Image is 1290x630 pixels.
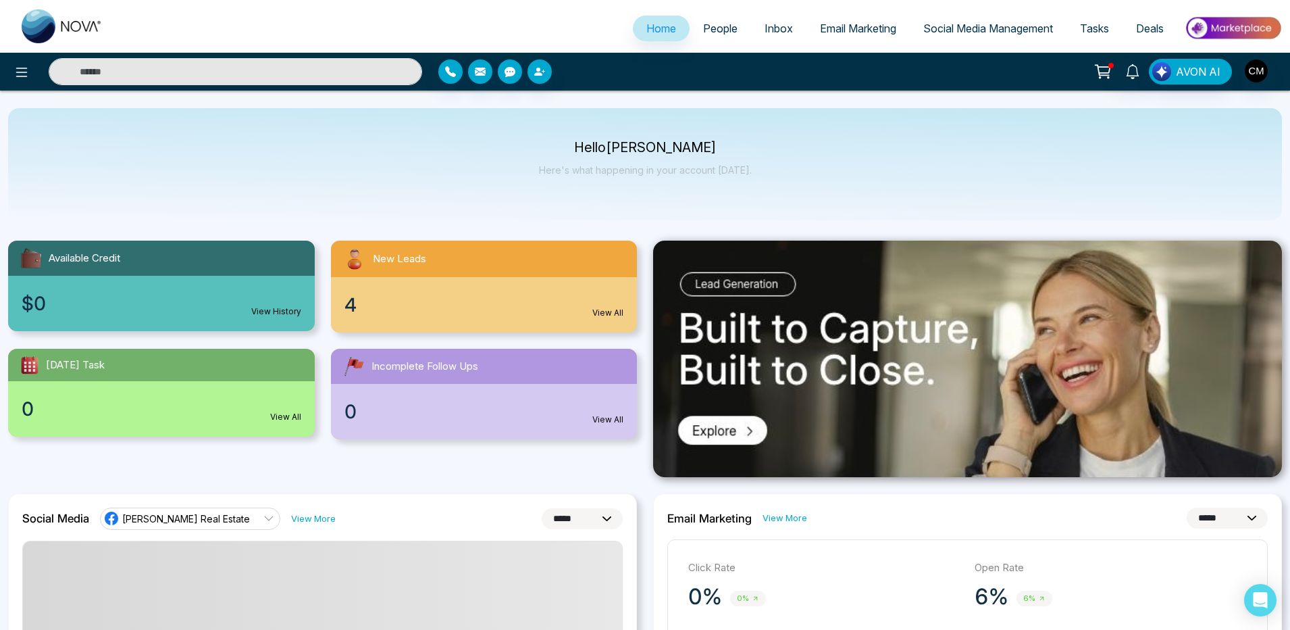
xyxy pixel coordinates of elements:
[19,246,43,270] img: availableCredit.svg
[342,246,367,272] img: newLeads.svg
[1244,584,1276,616] div: Open Intercom Messenger
[539,142,752,153] p: Hello [PERSON_NAME]
[688,583,722,610] p: 0%
[730,591,766,606] span: 0%
[653,241,1282,477] img: .
[688,560,961,576] p: Click Rate
[291,512,336,525] a: View More
[270,411,301,423] a: View All
[22,512,89,525] h2: Social Media
[975,560,1247,576] p: Open Rate
[765,22,793,35] span: Inbox
[251,306,301,318] a: View History
[122,512,250,525] span: [PERSON_NAME] Real Estate
[690,16,751,41] a: People
[763,512,807,525] a: View More
[539,164,752,176] p: Here's what happening in your account [DATE].
[19,354,41,376] img: todayTask.svg
[373,251,426,267] span: New Leads
[1184,13,1282,43] img: Market-place.gif
[751,16,806,41] a: Inbox
[667,512,752,525] h2: Email Marketing
[1149,59,1232,84] button: AVON AI
[344,397,357,426] span: 0
[1066,16,1123,41] a: Tasks
[923,22,1053,35] span: Social Media Management
[1176,64,1220,80] span: AVON AI
[1123,16,1177,41] a: Deals
[1152,62,1171,81] img: Lead Flow
[1245,59,1268,82] img: User Avatar
[46,358,105,373] span: [DATE] Task
[1016,591,1052,606] span: 6%
[22,289,46,318] span: $0
[342,354,366,379] img: followUps.svg
[1080,22,1109,35] span: Tasks
[910,16,1066,41] a: Social Media Management
[323,241,646,333] a: New Leads4View All
[49,251,120,266] span: Available Credit
[592,307,623,319] a: View All
[646,22,676,35] span: Home
[22,395,34,423] span: 0
[22,9,103,43] img: Nova CRM Logo
[592,414,623,426] a: View All
[1136,22,1164,35] span: Deals
[344,291,357,319] span: 4
[820,22,896,35] span: Email Marketing
[703,22,738,35] span: People
[806,16,910,41] a: Email Marketing
[323,349,646,439] a: Incomplete Follow Ups0View All
[633,16,690,41] a: Home
[371,359,478,374] span: Incomplete Follow Ups
[975,583,1008,610] p: 6%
